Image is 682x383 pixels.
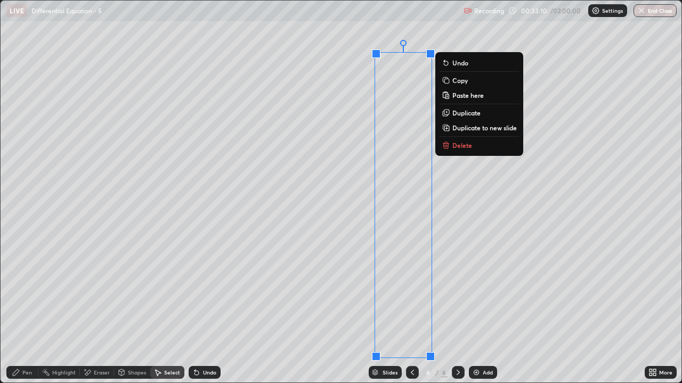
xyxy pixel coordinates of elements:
button: Delete [440,139,519,152]
p: Settings [602,8,623,13]
div: More [659,370,672,375]
p: Copy [452,76,468,85]
img: end-class-cross [637,6,646,15]
img: recording.375f2c34.svg [464,6,472,15]
div: Eraser [94,370,110,375]
img: class-settings-icons [591,6,600,15]
p: Duplicate to new slide [452,123,517,132]
p: LIVE [10,6,24,15]
div: Add [483,370,493,375]
div: 6 [441,368,448,377]
div: Slides [383,370,397,375]
div: Shapes [128,370,146,375]
p: Undo [452,59,468,67]
p: Paste here [452,91,484,99]
div: / [436,369,439,376]
p: Duplicate [452,109,481,117]
div: Highlight [52,370,76,375]
div: Undo [203,370,216,375]
button: Duplicate to new slide [440,121,519,134]
div: Pen [22,370,32,375]
button: Copy [440,74,519,87]
p: Recording [474,7,504,15]
button: Duplicate [440,106,519,119]
div: Select [164,370,180,375]
button: Undo [440,56,519,69]
button: Paste here [440,89,519,102]
div: 6 [423,369,434,376]
img: add-slide-button [472,368,481,377]
p: Differential Equation - 5 [31,6,102,15]
button: End Class [634,4,677,17]
p: Delete [452,141,472,149]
